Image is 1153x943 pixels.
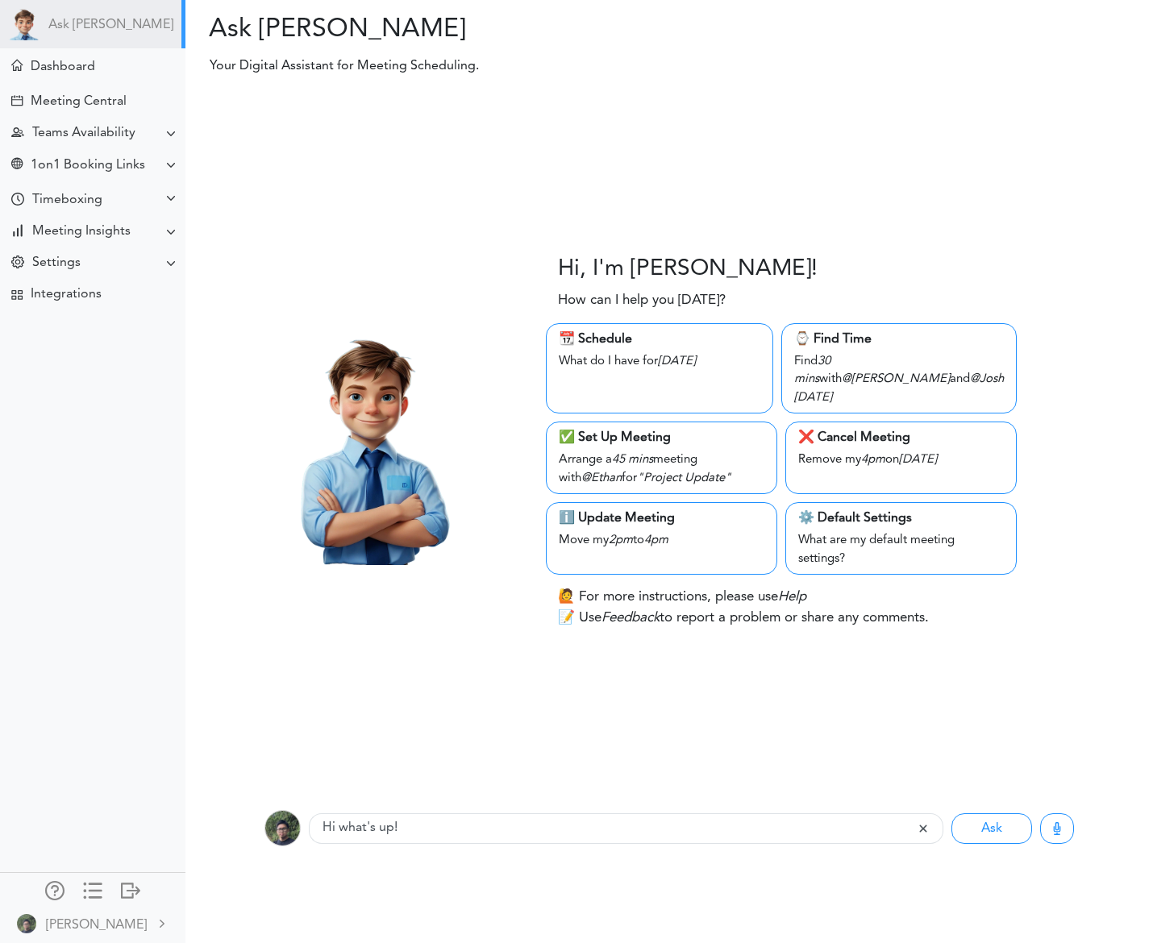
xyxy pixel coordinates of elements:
i: "Project Update" [637,472,731,484]
p: 📝 Use to report a problem or share any comments. [558,608,929,629]
div: 📆 Schedule [559,330,761,349]
img: 9k= [17,914,36,933]
i: 4pm [644,534,668,546]
i: Help [778,590,806,604]
button: Ask [951,813,1032,844]
a: Manage Members and Externals [45,881,65,904]
a: Change side menu [83,881,102,904]
i: [DATE] [658,355,696,368]
i: 45 mins [612,454,653,466]
h2: Ask [PERSON_NAME] [198,15,657,45]
div: Integrations [31,287,102,302]
div: Find with and [794,349,1004,408]
div: ⌚️ Find Time [794,330,1004,349]
i: 2pm [609,534,633,546]
img: Theo.png [247,320,492,565]
div: Time Your Goals [11,193,24,208]
p: How can I help you [DATE]? [558,290,726,311]
div: Meeting Dashboard [11,60,23,71]
a: [PERSON_NAME] [2,905,184,941]
div: Manage Members and Externals [45,881,65,897]
i: 4pm [861,454,885,466]
div: Timeboxing [32,193,102,208]
div: ❌ Cancel Meeting [798,428,1004,447]
div: Share Meeting Link [11,158,23,173]
p: Your Digital Assistant for Meeting Scheduling. [198,56,876,76]
div: Meeting Insights [32,224,131,239]
p: 🙋 For more instructions, please use [558,587,806,608]
div: Move my to [559,528,764,550]
div: ℹ️ Update Meeting [559,509,764,528]
div: Log out [121,881,140,897]
div: Show only icons [83,881,102,897]
div: TEAMCAL AI Workflow Apps [11,289,23,301]
div: Remove my on [798,447,1004,470]
a: Ask [PERSON_NAME] [48,18,173,33]
i: @[PERSON_NAME] [842,373,950,385]
div: What are my default meeting settings? [798,528,1004,568]
div: Arrange a meeting with for [559,447,764,488]
div: [PERSON_NAME] [46,916,147,935]
i: @Josh [970,373,1004,385]
h3: Hi, I'm [PERSON_NAME]! [558,256,818,284]
div: Settings [32,255,81,271]
div: Teams Availability [32,126,135,141]
i: @Ethan [581,472,622,484]
img: 9k= [264,810,301,846]
i: [DATE] [794,392,832,404]
div: ⚙️ Default Settings [798,509,1004,528]
div: 1on1 Booking Links [31,158,145,173]
i: [DATE] [899,454,937,466]
div: What do I have for [559,349,761,372]
div: ✅ Set Up Meeting [559,428,764,447]
i: Feedback [601,611,660,625]
div: Dashboard [31,60,95,75]
div: Create Meeting [11,95,23,106]
img: Powered by TEAMCAL AI [8,8,40,40]
div: Meeting Central [31,94,127,110]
